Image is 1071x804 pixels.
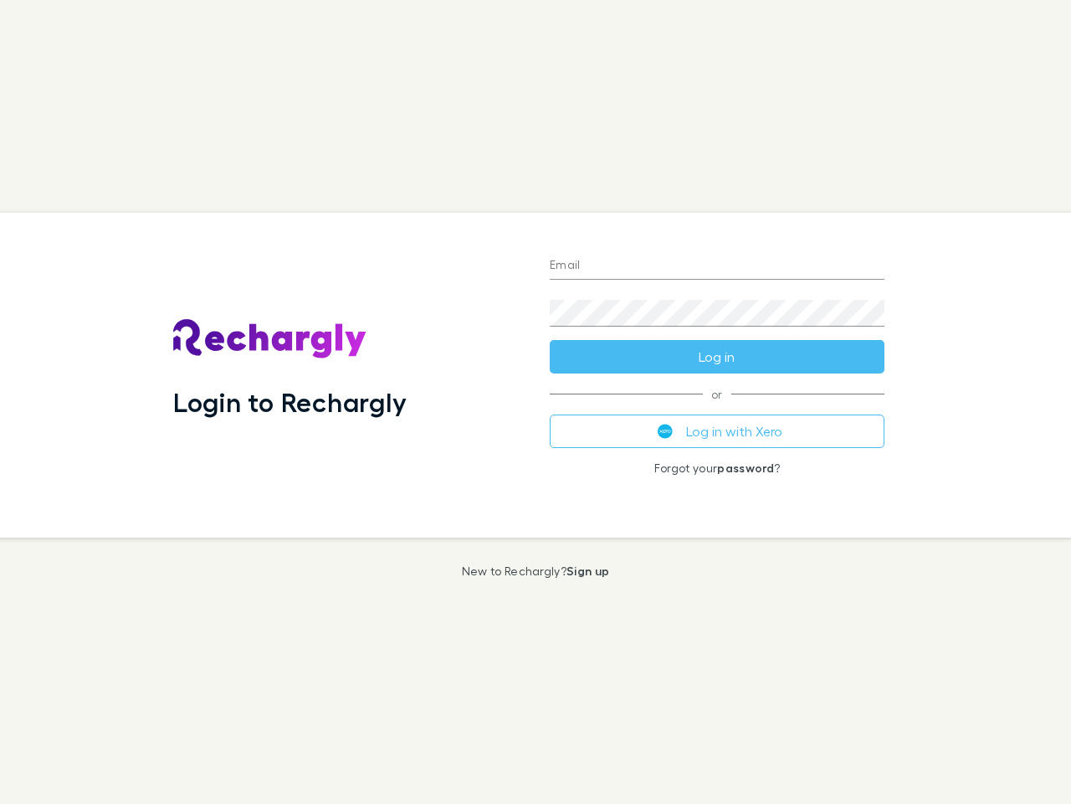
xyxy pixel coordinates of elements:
img: Rechargly's Logo [173,319,367,359]
a: password [717,461,774,475]
button: Log in with Xero [550,415,884,448]
img: Xero's logo [658,424,673,439]
span: or [550,394,884,394]
h1: Login to Rechargly [173,386,407,418]
p: Forgot your ? [550,461,884,475]
a: Sign up [566,564,609,578]
button: Log in [550,340,884,374]
p: New to Rechargly? [462,564,610,578]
